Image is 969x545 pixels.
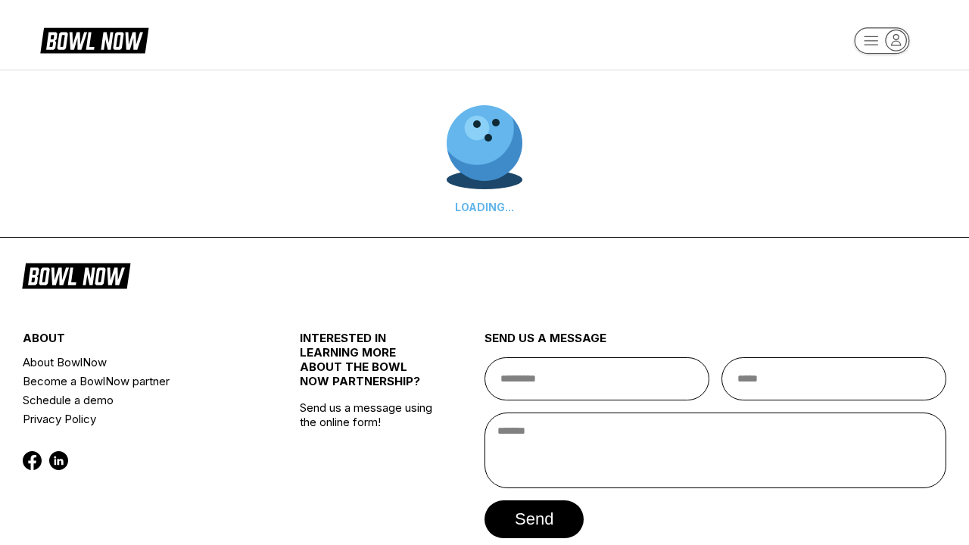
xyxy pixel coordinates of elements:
[484,331,946,357] div: send us a message
[23,353,254,372] a: About BowlNow
[447,201,522,213] div: LOADING...
[23,391,254,410] a: Schedule a demo
[23,331,254,353] div: about
[300,331,438,400] div: INTERESTED IN LEARNING MORE ABOUT THE BOWL NOW PARTNERSHIP?
[23,410,254,428] a: Privacy Policy
[23,372,254,391] a: Become a BowlNow partner
[484,500,584,538] button: send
